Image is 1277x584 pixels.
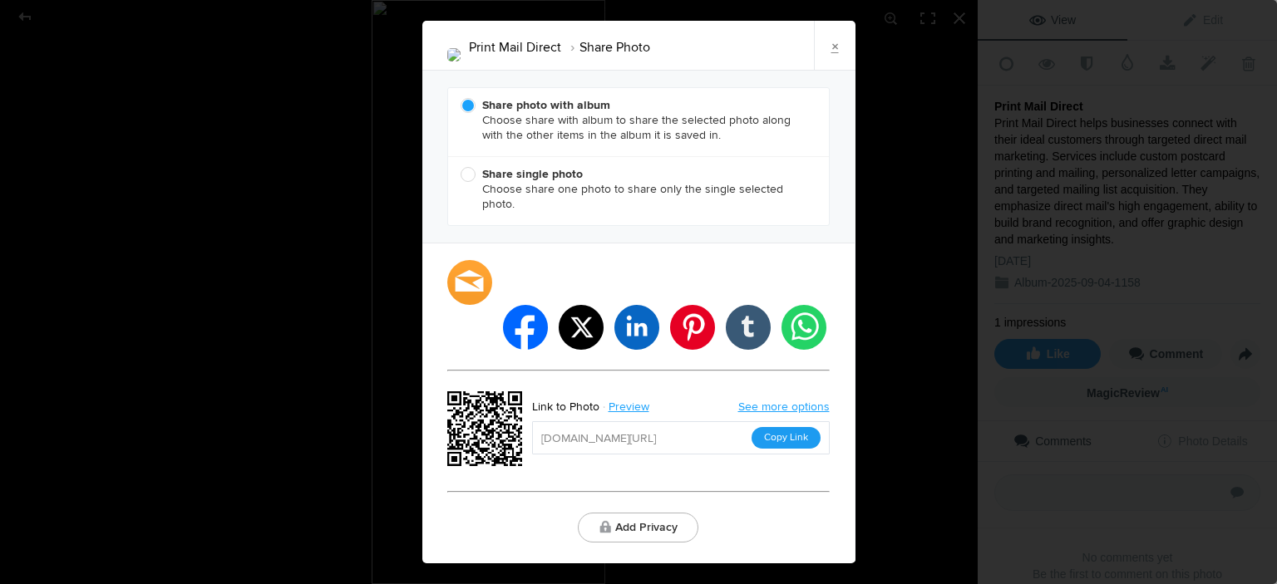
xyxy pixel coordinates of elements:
button: Copy Link [752,427,821,449]
b: Share photo with album [482,98,610,112]
li: whatsapp [781,305,826,350]
li: Share Photo [561,33,650,61]
li: Print Mail Direct [469,33,561,61]
li: tumblr [726,305,771,350]
li: linkedin [614,305,659,350]
a: × [814,21,855,71]
span: Choose share with album to share the selected photo along with the other items in the album it is... [461,98,808,143]
button: Add Privacy [578,513,698,542]
li: twitter [559,305,604,350]
a: Preview [599,396,662,418]
span: Choose share one photo to share only the single selected photo. [461,167,808,212]
div: https://slickpic.us/18264268wE4Y [447,391,527,471]
b: Share single photo [482,167,583,181]
img: Print_Mail_Direct_1.jpg [447,48,461,61]
div: Link to Photo [532,396,599,418]
a: See more options [738,400,830,414]
li: pinterest [670,305,715,350]
li: facebook [503,305,548,350]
